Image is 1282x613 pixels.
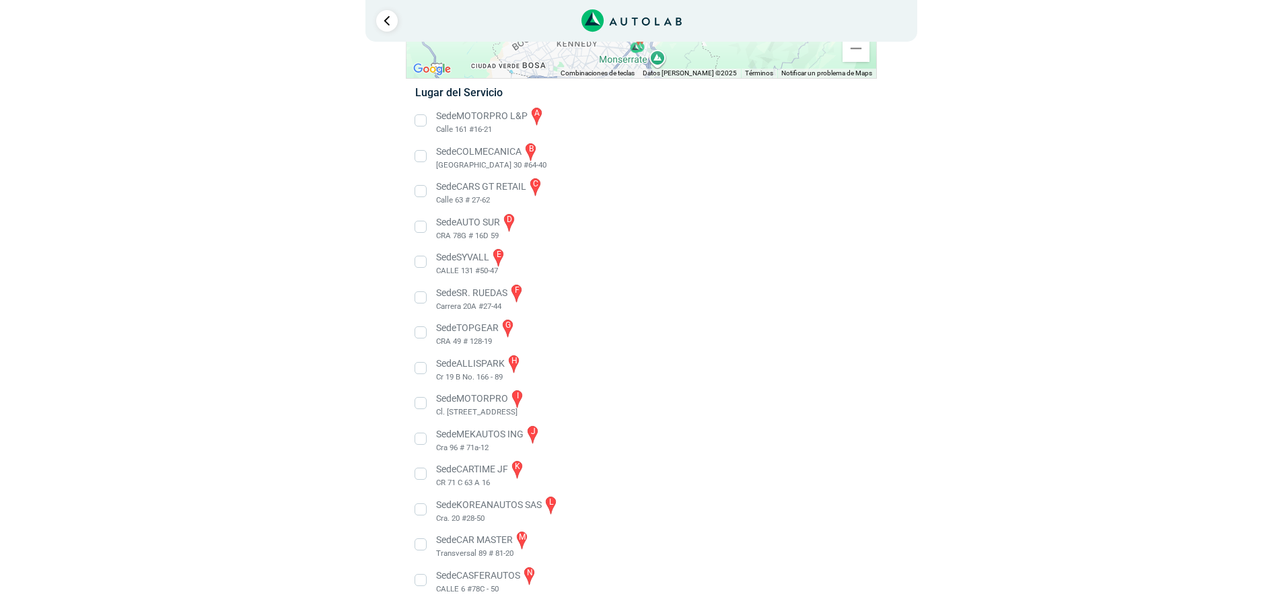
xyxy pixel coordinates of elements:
a: Ir al paso anterior [376,10,398,32]
a: Notificar un problema de Maps [781,69,872,77]
button: Combinaciones de teclas [561,69,635,78]
h5: Lugar del Servicio [415,86,867,99]
span: Datos [PERSON_NAME] ©2025 [643,69,737,77]
button: Reducir [843,35,869,62]
span: l [637,33,640,42]
a: Abre esta zona en Google Maps (se abre en una nueva ventana) [410,61,454,78]
a: Términos [745,69,773,77]
img: Google [410,61,454,78]
a: Link al sitio de autolab [581,13,682,26]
